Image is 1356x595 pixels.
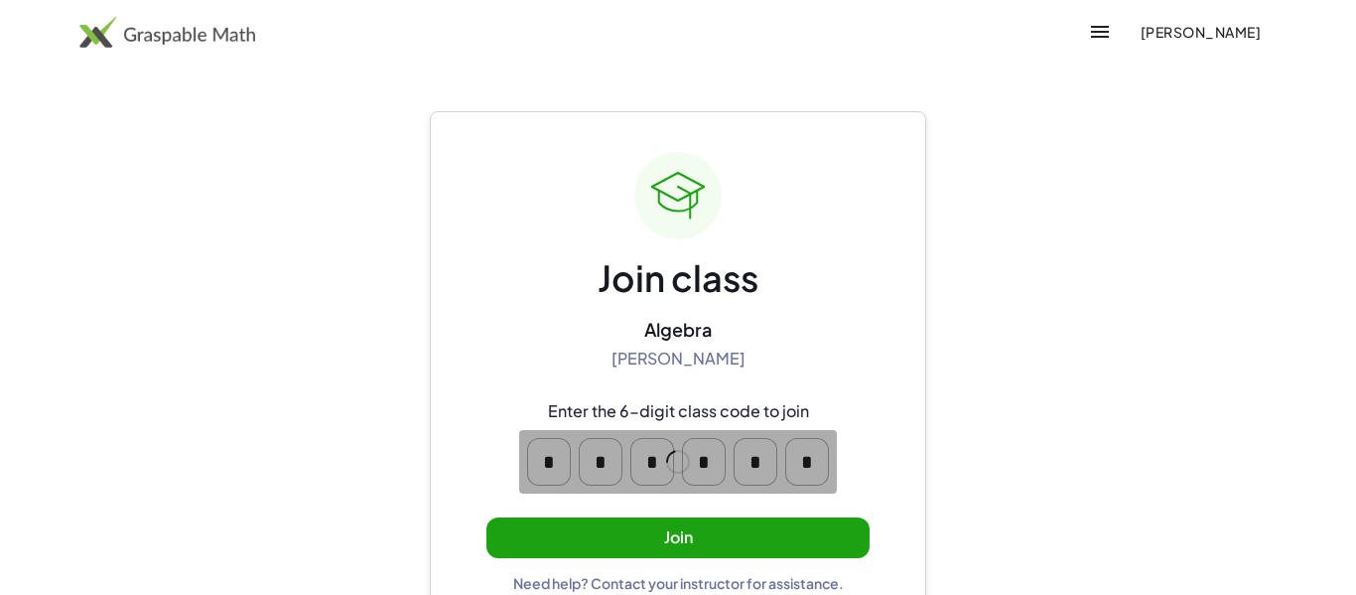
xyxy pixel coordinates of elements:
[486,518,870,558] button: Join
[598,255,758,302] div: Join class
[1124,14,1277,50] button: [PERSON_NAME]
[1140,23,1261,41] span: [PERSON_NAME]
[548,401,809,422] div: Enter the 6-digit class code to join
[644,318,712,341] div: Algebra
[611,349,746,370] div: [PERSON_NAME]
[513,574,844,592] div: Need help? Contact your instructor for assistance.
